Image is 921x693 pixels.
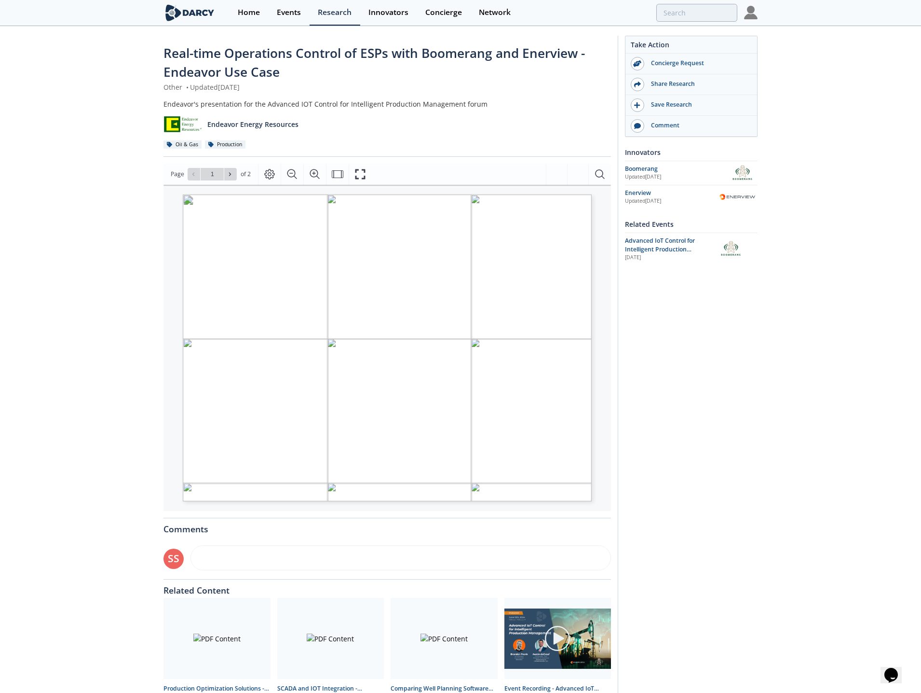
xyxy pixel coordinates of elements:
span: Real-time Operations Control of ESPs with Boomerang and Enerview - Endeavor Use Case [163,44,585,81]
div: [DATE] [625,254,710,262]
div: Concierge [425,9,462,16]
div: Related Content [163,580,611,595]
div: Comment [644,121,752,130]
div: Production [205,140,245,149]
span: • [184,83,190,92]
input: Advanced Search [656,4,737,22]
div: Take Action [625,40,757,54]
iframe: chat widget [880,654,911,683]
img: Boomerang [717,240,746,257]
div: Innovators [625,144,758,161]
div: Event Recording - Advanced IoT Control for Intelligent Production Management [504,684,611,693]
div: Oil & Gas [163,140,202,149]
div: Updated [DATE] [625,197,717,205]
div: Research [318,9,352,16]
div: Innovators [368,9,408,16]
div: Related Events [625,216,758,233]
div: Share Research [644,80,752,88]
img: logo-wide.svg [163,4,216,21]
div: Comparing Well Planning Software Across Leading Innovators - Innovator Comparison [391,684,498,693]
img: Profile [744,6,758,19]
div: SCADA and IOT Integration - Technology Landscape [277,684,384,693]
a: Advanced IoT Control for Intelligent Production Management [DATE] Boomerang [625,236,758,262]
p: Endeavor Energy Resources [207,119,298,129]
div: Save Research [644,100,752,109]
img: play-chapters-gray.svg [544,625,571,652]
img: Boomerang [729,165,758,181]
div: Other Updated [DATE] [163,82,611,92]
img: Enerview [717,189,758,205]
span: Advanced IoT Control for Intelligent Production Management [625,236,695,263]
a: Boomerang Updated[DATE] Boomerang [625,165,758,181]
div: Updated [DATE] [625,173,729,181]
a: Enerview Updated[DATE] Enerview [625,189,758,206]
div: Network [479,9,511,16]
div: Concierge Request [644,59,752,68]
div: Endeavor's presentation for the Advanced IOT Control for Intelligent Production Management forum [163,99,611,109]
img: Video Content [504,609,611,669]
div: Enerview [625,189,717,197]
div: Comments [163,518,611,534]
div: Home [238,9,260,16]
div: Events [277,9,301,16]
div: Production Optimization Solutions - Technology Landscape [163,684,271,693]
div: SS [163,549,184,569]
div: Boomerang [625,165,729,173]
